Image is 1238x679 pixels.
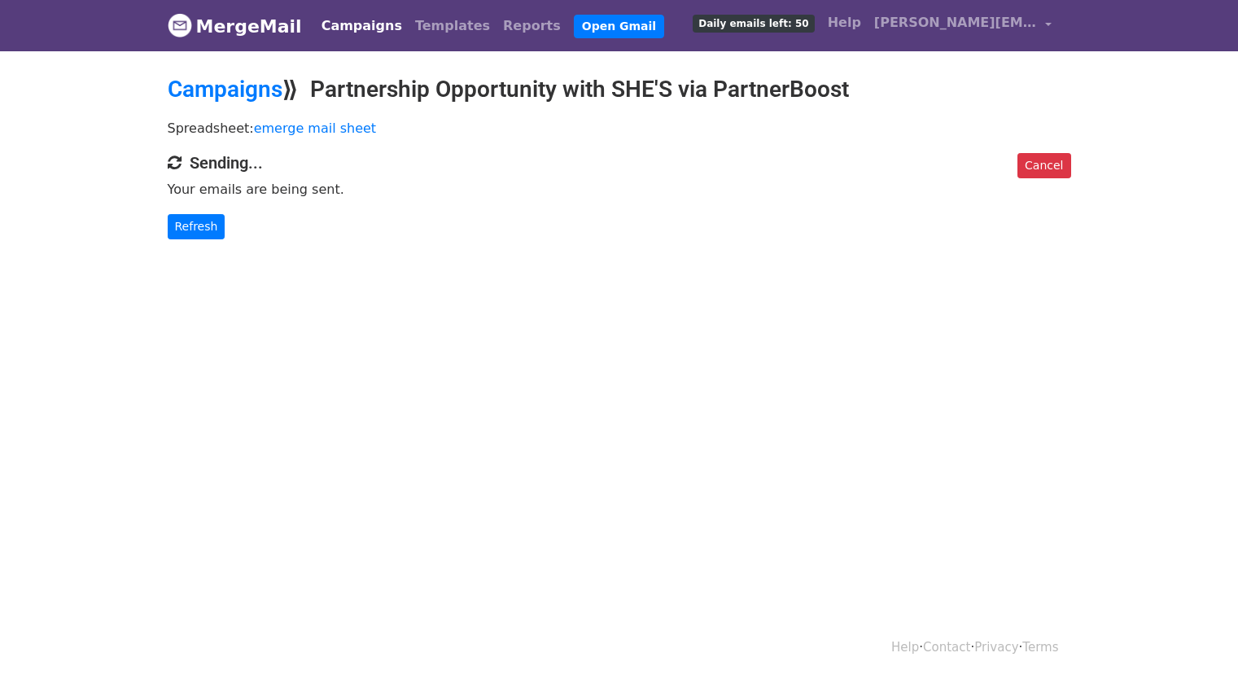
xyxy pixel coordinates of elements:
[254,120,376,136] a: emerge mail sheet
[974,640,1018,655] a: Privacy
[168,9,302,43] a: MergeMail
[168,76,1071,103] h2: ⟫ Partnership Opportunity with SHE'S via PartnerBoost
[168,153,1071,173] h4: Sending...
[1017,153,1070,178] a: Cancel
[1022,640,1058,655] a: Terms
[409,10,497,42] a: Templates
[821,7,868,39] a: Help
[168,13,192,37] img: MergeMail logo
[574,15,664,38] a: Open Gmail
[874,13,1037,33] span: [PERSON_NAME][EMAIL_ADDRESS][PERSON_NAME][DOMAIN_NAME]
[497,10,567,42] a: Reports
[168,214,225,239] a: Refresh
[315,10,409,42] a: Campaigns
[168,120,1071,137] p: Spreadsheet:
[923,640,970,655] a: Contact
[868,7,1058,45] a: [PERSON_NAME][EMAIL_ADDRESS][PERSON_NAME][DOMAIN_NAME]
[168,76,282,103] a: Campaigns
[693,15,814,33] span: Daily emails left: 50
[168,181,1071,198] p: Your emails are being sent.
[891,640,919,655] a: Help
[686,7,820,39] a: Daily emails left: 50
